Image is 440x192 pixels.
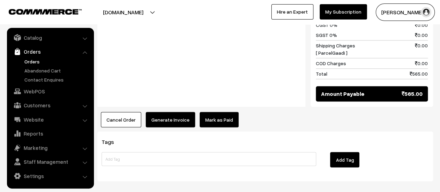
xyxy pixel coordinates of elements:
button: Add Tag [330,152,359,167]
button: Cancel Order [101,112,141,127]
span: 565.00 [410,70,428,77]
a: Mark as Paid [200,112,239,127]
a: Contact Enquires [23,76,91,83]
a: Catalog [9,31,91,44]
span: CGST 0% [316,21,337,29]
a: Reports [9,127,91,140]
span: Amount Payable [321,90,365,98]
a: Marketing [9,141,91,154]
span: 0.00 [415,31,428,39]
span: Shipping Charges [ ParcelGaadi ] [316,42,355,56]
a: Orders [23,58,91,65]
input: Add Tag [102,152,316,166]
span: Tags [102,138,122,145]
a: Staff Management [9,155,91,168]
span: 0.00 [415,21,428,29]
a: Abandoned Cart [23,67,91,74]
img: user [421,7,431,17]
a: WebPOS [9,85,91,98]
span: SGST 0% [316,31,337,39]
a: Hire an Expert [271,4,313,20]
span: 0.00 [415,60,428,67]
span: Total [316,70,327,77]
button: Generate Invoice [146,112,195,127]
a: My Subscription [320,4,367,20]
a: COMMMERCE [9,7,70,15]
span: 0.00 [415,42,428,56]
span: COD Charges [316,60,346,67]
img: COMMMERCE [9,9,82,14]
a: Website [9,113,91,126]
button: [PERSON_NAME] [376,3,435,21]
span: 565.00 [402,90,423,98]
a: Settings [9,170,91,182]
button: [DOMAIN_NAME] [79,3,168,21]
a: Orders [9,45,91,58]
a: Customers [9,99,91,112]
